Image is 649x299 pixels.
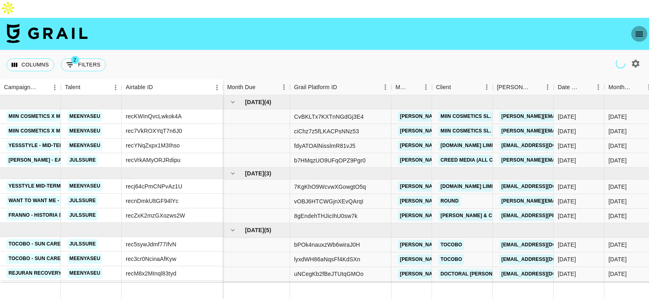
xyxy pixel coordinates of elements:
[497,79,530,95] div: [PERSON_NAME]
[6,141,87,151] a: YessStyle - Mid-Term - JUNE
[499,155,632,165] a: [PERSON_NAME][EMAIL_ADDRESS][DOMAIN_NAME]
[558,212,576,220] div: 17/7/2025
[558,79,581,95] div: Date Created
[126,255,176,263] div: rec3cr0NcinaAfKyw
[223,79,290,95] div: Month Due
[499,111,632,122] a: [PERSON_NAME][EMAIL_ADDRESS][DOMAIN_NAME]
[67,141,102,151] a: meenyaseu
[126,197,178,205] div: recnDmkUltGF94lYc
[264,226,271,234] span: ( 5 )
[558,142,576,150] div: 28/7/2025
[499,126,632,136] a: [PERSON_NAME][EMAIL_ADDRESS][DOMAIN_NAME]
[294,255,360,263] div: lyxdWH86aNqsFf4KdSXn
[398,141,572,151] a: [PERSON_NAME][EMAIL_ADDRESS][PERSON_NAME][DOMAIN_NAME]
[558,183,576,191] div: 27/5/2025
[67,239,98,249] a: julssure
[67,268,102,278] a: meenyaseu
[438,240,464,250] a: TOCOBO
[558,127,576,135] div: 6/5/2025
[499,196,632,206] a: [PERSON_NAME][EMAIL_ADDRESS][DOMAIN_NAME]
[153,82,164,93] button: Sort
[438,254,464,265] a: TOCOBO
[499,254,590,265] a: [EMAIL_ADDRESS][DOMAIN_NAME]
[608,197,627,205] div: Jul '25
[391,79,432,95] div: Manager
[432,79,493,95] div: Client
[608,270,627,278] div: Aug '25
[294,212,357,220] div: 8gEndehTHJicIhU0sw7k
[398,126,572,136] a: [PERSON_NAME][EMAIL_ADDRESS][PERSON_NAME][DOMAIN_NAME]
[4,79,37,95] div: Campaign (Type)
[398,155,572,165] a: [PERSON_NAME][EMAIL_ADDRESS][PERSON_NAME][DOMAIN_NAME]
[398,269,572,279] a: [PERSON_NAME][EMAIL_ADDRESS][PERSON_NAME][DOMAIN_NAME]
[126,182,182,190] div: recj64cPmCNPvAz1U
[6,196,104,206] a: Want to Want Me - [PERSON_NAME]
[126,211,185,220] div: recZxK2mzGXozws2W
[558,255,576,263] div: 18/7/2025
[264,169,271,177] span: ( 3 )
[420,81,432,93] button: Menu
[542,81,554,93] button: Menu
[6,155,88,165] a: [PERSON_NAME] - Easy Lover
[294,127,359,135] div: ciChz7z5fLKACPsNNz53
[530,81,542,93] button: Sort
[126,127,182,135] div: rec7VkROXYqT7n6J0
[290,79,391,95] div: Grail Platform ID
[294,241,360,249] div: bPOk4nauxzWb6wiraJ0H
[398,182,572,192] a: [PERSON_NAME][EMAIL_ADDRESS][PERSON_NAME][DOMAIN_NAME]
[408,81,420,93] button: Sort
[67,111,102,122] a: meenyaseu
[126,141,180,149] div: recYNqZxpx1M3Ihso
[398,254,572,265] a: [PERSON_NAME][EMAIL_ADDRESS][PERSON_NAME][DOMAIN_NAME]
[398,196,572,206] a: [PERSON_NAME][EMAIL_ADDRESS][PERSON_NAME][DOMAIN_NAME]
[278,81,290,93] button: Menu
[294,142,355,150] div: fdyATOAlNisslmR81vJ5
[294,183,366,191] div: 7KgKhO9WcvwXGowgtO5q
[294,156,366,164] div: b7HMqzUO9UFqOPZ9Pgr0
[294,79,337,95] div: Grail Platform ID
[61,58,106,71] button: Show filters
[398,111,572,122] a: [PERSON_NAME][EMAIL_ADDRESS][PERSON_NAME][DOMAIN_NAME]
[608,156,627,164] div: Jun '25
[438,196,461,206] a: Round
[481,81,493,93] button: Menu
[581,81,592,93] button: Sort
[37,82,49,93] button: Sort
[608,113,627,121] div: Jun '25
[294,113,364,121] div: CvBKLTx7KXTnNGdGj3E4
[451,81,462,93] button: Sort
[499,211,632,221] a: [EMAIL_ADDRESS][PERSON_NAME][DOMAIN_NAME]
[80,82,92,93] button: Sort
[122,79,223,95] div: Airtable ID
[438,269,514,279] a: Doctoral [PERSON_NAME]
[608,212,627,220] div: Jul '25
[110,81,122,94] button: Menu
[294,197,363,205] div: vOBJ6HTCWGjnXEvQArqI
[245,98,264,106] span: [DATE]
[126,240,176,248] div: rec5sywJdmf77IfvN
[227,224,239,236] button: hide children
[379,81,391,93] button: Menu
[499,240,590,250] a: [EMAIL_ADDRESS][DOMAIN_NAME]
[227,79,256,95] div: Month Due
[554,79,604,95] div: Date Created
[558,113,576,121] div: 15/5/2025
[558,270,576,278] div: 21/7/2025
[631,26,647,42] button: open drawer
[6,239,118,249] a: TOCOBO - Sun Care Press Kit campaign
[6,181,136,191] a: Yesstyle Mid-Term (May/June/July/November)
[126,269,176,278] div: recM8x2MInql83tyd
[499,269,590,279] a: [EMAIL_ADDRESS][DOMAIN_NAME]
[294,270,363,278] div: uNCegKb2fBeJTUtqGMOo
[65,79,80,95] div: Talent
[337,81,348,93] button: Sort
[499,141,590,151] a: [EMAIL_ADDRESS][DOMAIN_NAME]
[499,182,590,192] a: [EMAIL_ADDRESS][DOMAIN_NAME]
[608,127,627,135] div: Jun '25
[436,79,451,95] div: Client
[493,79,554,95] div: Booker
[49,81,61,94] button: Menu
[67,210,98,220] a: julssure
[67,126,102,136] a: meenyaseu
[245,226,264,234] span: [DATE]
